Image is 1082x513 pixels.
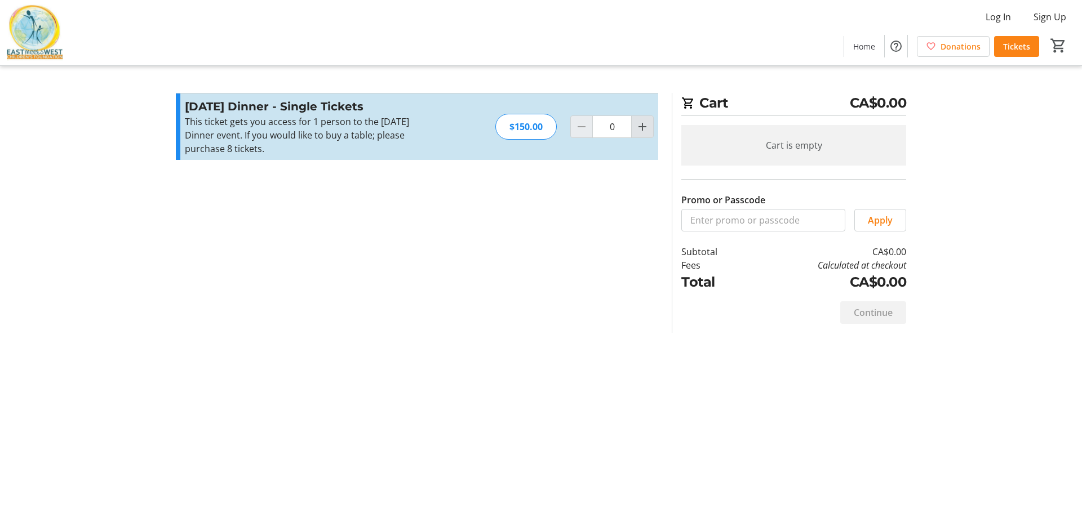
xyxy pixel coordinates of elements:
span: Home [853,41,875,52]
div: $150.00 [495,114,557,140]
td: Fees [681,258,747,272]
span: Apply [868,213,893,227]
label: Promo or Passcode [681,193,765,207]
a: Tickets [994,36,1039,57]
td: CA$0.00 [747,272,906,292]
button: Log In [977,8,1020,26]
td: CA$0.00 [747,245,906,258]
span: CA$0.00 [850,93,907,113]
img: East Meets West Children's Foundation's Logo [7,5,63,61]
span: Sign Up [1034,10,1066,24]
td: Calculated at checkout [747,258,906,272]
button: Cart [1048,35,1068,56]
td: Total [681,272,747,292]
button: Increment by one [632,116,653,137]
a: Donations [917,36,990,57]
td: Subtotal [681,245,747,258]
div: Cart is empty [681,125,906,166]
input: Diwali Dinner - Single Tickets Quantity [592,115,632,138]
button: Sign Up [1025,8,1075,26]
h2: Cart [681,93,906,116]
span: Log In [986,10,1011,24]
button: Help [885,35,907,57]
h3: [DATE] Dinner - Single Tickets [185,98,431,115]
button: Apply [854,209,906,231]
span: Tickets [1003,41,1030,52]
div: This ticket gets you access for 1 person to the [DATE] Dinner event. If you would like to buy a t... [185,115,431,155]
a: Home [844,36,884,57]
input: Enter promo or passcode [681,209,845,231]
span: Donations [941,41,981,52]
